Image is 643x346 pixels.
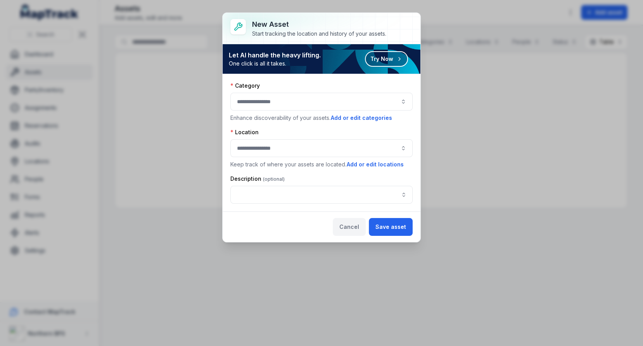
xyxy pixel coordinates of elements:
[229,50,321,60] strong: Let AI handle the heavy lifting.
[230,160,413,169] p: Keep track of where your assets are located.
[365,51,408,67] button: Try Now
[230,128,259,136] label: Location
[252,19,386,30] h3: New asset
[346,160,404,169] button: Add or edit locations
[230,114,413,122] p: Enhance discoverability of your assets.
[330,114,392,122] button: Add or edit categories
[229,60,321,67] span: One click is all it takes.
[333,218,366,236] button: Cancel
[230,186,413,204] input: asset-add:description-label
[252,30,386,38] div: Start tracking the location and history of your assets.
[230,175,285,183] label: Description
[369,218,413,236] button: Save asset
[230,82,260,90] label: Category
